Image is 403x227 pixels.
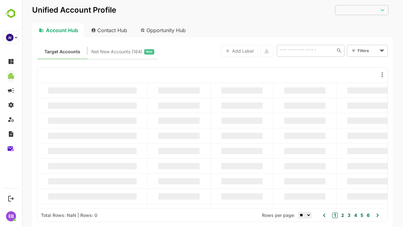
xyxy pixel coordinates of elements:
[335,44,366,57] div: Filters
[318,212,322,219] button: 2
[313,4,366,15] div: ​
[343,212,348,219] button: 6
[3,8,19,20] img: BambooboxLogoMark.f1c84d78b4c51b1a7b5f700c9845e183.svg
[69,48,120,56] span: Net New Accounts ( 184 )
[336,47,356,54] div: Filters
[10,23,62,37] div: Account Hub
[64,23,111,37] div: Contact Hub
[124,48,130,56] span: New
[337,212,341,219] button: 5
[113,23,169,37] div: Opportunity Hub
[199,45,236,57] button: Add Label
[69,48,132,56] div: Newly surfaced ICP-fit accounts from Intent, Website, LinkedIn, and other engagement signals.
[238,45,251,57] button: Export the selected data as CSV
[19,212,75,218] div: Total Rows: NaN | Rows: 0
[22,48,58,56] span: Known accounts you’ve identified to target - imported from CRM, Offline upload, or promoted from ...
[10,6,94,14] p: Unified Account Profile
[240,212,273,218] span: Rows per page:
[6,211,16,221] div: EB
[6,34,14,41] div: AI
[324,212,328,219] button: 3
[310,212,316,218] button: 1
[7,194,15,203] button: Logout
[331,212,335,219] button: 4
